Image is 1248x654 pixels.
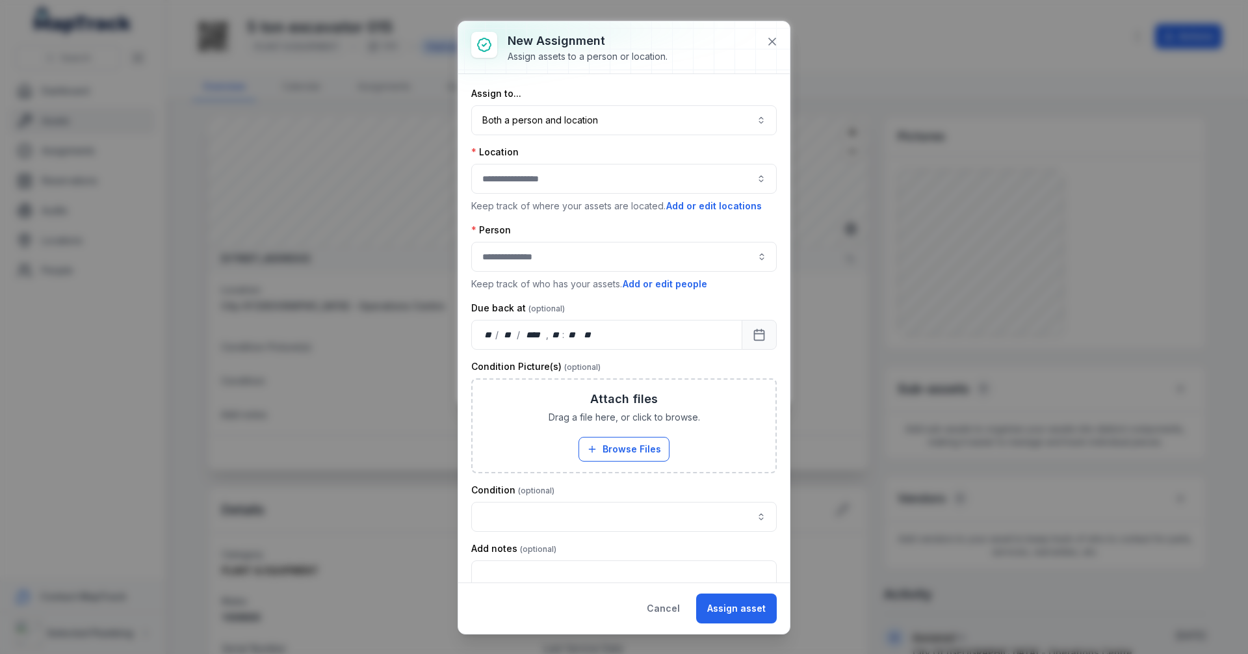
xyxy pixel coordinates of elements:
button: Cancel [636,594,691,623]
button: Both a person and location [471,105,777,135]
label: Due back at [471,302,565,315]
button: Calendar [742,320,777,350]
label: Assign to... [471,87,521,100]
label: Add notes [471,542,556,555]
div: month, [500,328,517,341]
h3: Attach files [590,390,658,408]
div: / [495,328,500,341]
button: Add or edit locations [666,199,762,213]
label: Condition [471,484,554,497]
button: Add or edit people [622,277,708,291]
div: year, [521,328,545,341]
div: : [562,328,565,341]
div: minute, [565,328,578,341]
button: Browse Files [578,437,669,462]
label: Person [471,224,511,237]
div: hour, [550,328,563,341]
p: Keep track of where your assets are located. [471,199,777,213]
span: Drag a file here, or click to browse. [549,411,700,424]
p: Keep track of who has your assets. [471,277,777,291]
h3: New assignment [508,32,668,50]
label: Location [471,146,519,159]
label: Condition Picture(s) [471,360,601,373]
input: assignment-add:person-label [471,242,777,272]
button: Assign asset [696,594,777,623]
div: Assign assets to a person or location. [508,50,668,63]
div: , [546,328,550,341]
div: am/pm, [581,328,595,341]
div: / [517,328,521,341]
div: day, [482,328,495,341]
